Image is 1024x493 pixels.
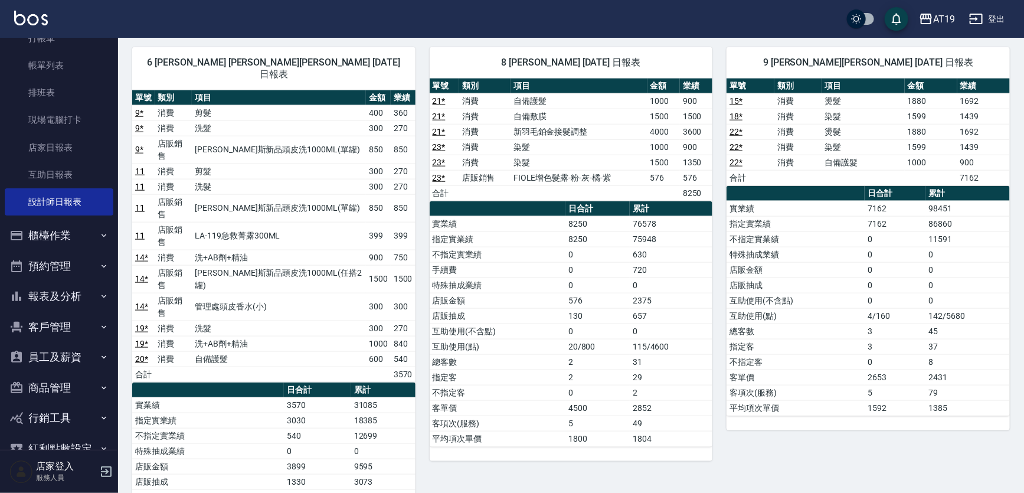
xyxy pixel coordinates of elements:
[647,139,680,155] td: 1000
[957,170,1010,185] td: 7162
[192,250,366,265] td: 洗+AB劑+精油
[925,247,1010,262] td: 0
[925,400,1010,416] td: 1385
[192,164,366,179] td: 剪髮
[5,25,113,52] a: 打帳單
[865,385,925,400] td: 5
[925,308,1010,324] td: 142/5680
[5,342,113,373] button: 員工及薪資
[351,459,416,474] td: 9595
[630,370,712,385] td: 29
[459,93,511,109] td: 消費
[430,293,565,308] td: 店販金額
[822,139,905,155] td: 染髮
[865,186,925,201] th: 日合計
[5,403,113,433] button: 行銷工具
[727,308,865,324] td: 互助使用(點)
[192,321,366,336] td: 洗髮
[459,124,511,139] td: 消費
[647,93,680,109] td: 1000
[680,79,712,94] th: 業績
[366,90,391,106] th: 金額
[430,216,565,231] td: 實業績
[565,324,630,339] td: 0
[865,400,925,416] td: 1592
[391,179,416,194] td: 270
[366,321,391,336] td: 300
[727,170,774,185] td: 合計
[905,139,957,155] td: 1599
[192,179,366,194] td: 洗髮
[132,90,416,383] table: a dense table
[430,416,565,431] td: 客項次(服務)
[630,277,712,293] td: 0
[430,354,565,370] td: 總客數
[565,354,630,370] td: 2
[366,265,391,293] td: 1500
[957,109,1010,124] td: 1439
[647,124,680,139] td: 4000
[822,155,905,170] td: 自備護髮
[5,281,113,312] button: 報表及分析
[925,324,1010,339] td: 45
[135,166,145,176] a: 11
[366,194,391,222] td: 850
[630,339,712,354] td: 115/4600
[284,474,351,489] td: 1330
[865,324,925,339] td: 3
[565,277,630,293] td: 0
[366,105,391,120] td: 400
[430,385,565,400] td: 不指定客
[905,155,957,170] td: 1000
[391,90,416,106] th: 業績
[459,109,511,124] td: 消費
[680,139,712,155] td: 900
[565,231,630,247] td: 8250
[284,428,351,443] td: 540
[366,120,391,136] td: 300
[430,262,565,277] td: 手續費
[630,431,712,446] td: 1804
[391,222,416,250] td: 399
[155,336,192,351] td: 消費
[430,185,459,201] td: 合計
[630,231,712,247] td: 75948
[155,105,192,120] td: 消費
[351,397,416,413] td: 31085
[822,109,905,124] td: 染髮
[366,293,391,321] td: 300
[511,124,647,139] td: 新羽毛鉑金接髮調整
[192,265,366,293] td: [PERSON_NAME]斯新品頭皮洗1000ML(任搭2罐)
[925,201,1010,216] td: 98451
[630,247,712,262] td: 630
[391,250,416,265] td: 750
[430,324,565,339] td: 互助使用(不含點)
[865,262,925,277] td: 0
[925,216,1010,231] td: 86860
[925,262,1010,277] td: 0
[727,216,865,231] td: 指定實業績
[914,7,960,31] button: AT19
[774,155,822,170] td: 消費
[192,120,366,136] td: 洗髮
[284,413,351,428] td: 3030
[727,201,865,216] td: 實業績
[391,336,416,351] td: 840
[5,373,113,403] button: 商品管理
[366,250,391,265] td: 900
[630,308,712,324] td: 657
[5,161,113,188] a: 互助日報表
[680,109,712,124] td: 1500
[391,321,416,336] td: 270
[565,339,630,354] td: 20/800
[391,105,416,120] td: 360
[630,324,712,339] td: 0
[925,231,1010,247] td: 11591
[565,400,630,416] td: 4500
[565,416,630,431] td: 5
[192,351,366,367] td: 自備護髮
[727,370,865,385] td: 客單價
[36,472,96,483] p: 服務人員
[192,136,366,164] td: [PERSON_NAME]斯新品頭皮洗1000ML(單罐)
[5,433,113,464] button: 紅利點數設定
